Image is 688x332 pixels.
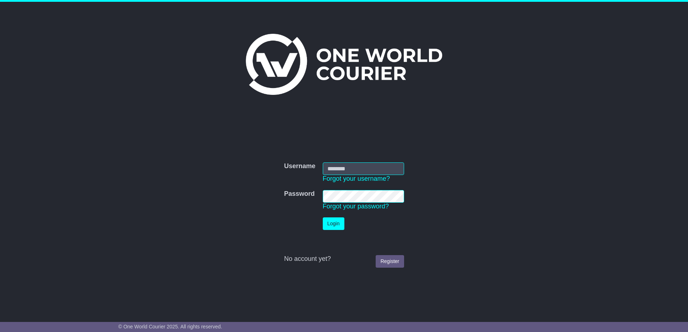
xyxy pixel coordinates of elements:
span: © One World Courier 2025. All rights reserved. [118,324,222,329]
img: One World [246,34,442,95]
label: Password [284,190,314,198]
button: Login [323,217,344,230]
a: Forgot your password? [323,203,389,210]
a: Forgot your username? [323,175,390,182]
div: No account yet? [284,255,404,263]
a: Register [376,255,404,268]
label: Username [284,162,315,170]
